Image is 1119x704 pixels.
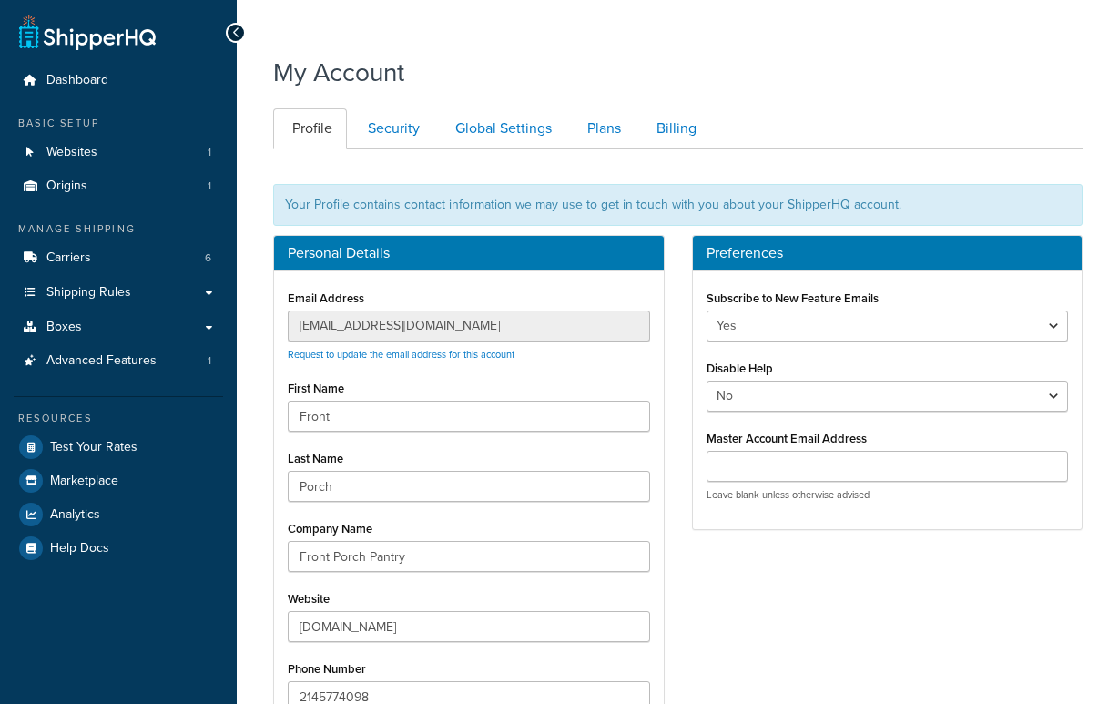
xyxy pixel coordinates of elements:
[707,432,867,445] label: Master Account Email Address
[14,344,223,378] a: Advanced Features 1
[50,440,137,455] span: Test Your Rates
[14,311,223,344] a: Boxes
[19,14,156,50] a: ShipperHQ Home
[273,184,1083,226] div: Your Profile contains contact information we may use to get in touch with you about your ShipperH...
[14,64,223,97] a: Dashboard
[50,507,100,523] span: Analytics
[14,169,223,203] a: Origins 1
[208,353,211,369] span: 1
[208,145,211,160] span: 1
[14,411,223,426] div: Resources
[14,498,223,531] a: Analytics
[273,108,347,149] a: Profile
[46,145,97,160] span: Websites
[288,382,344,395] label: First Name
[46,73,108,88] span: Dashboard
[707,488,1069,502] p: Leave blank unless otherwise advised
[205,250,211,266] span: 6
[568,108,636,149] a: Plans
[46,285,131,301] span: Shipping Rules
[14,169,223,203] li: Origins
[14,276,223,310] a: Shipping Rules
[14,241,223,275] li: Carriers
[288,592,330,606] label: Website
[436,108,566,149] a: Global Settings
[349,108,434,149] a: Security
[14,136,223,169] a: Websites 1
[50,541,109,556] span: Help Docs
[637,108,711,149] a: Billing
[707,362,773,375] label: Disable Help
[50,474,118,489] span: Marketplace
[288,347,514,362] a: Request to update the email address for this account
[288,662,366,676] label: Phone Number
[14,431,223,464] a: Test Your Rates
[707,245,1069,261] h3: Preferences
[288,245,650,261] h3: Personal Details
[14,221,223,237] div: Manage Shipping
[46,179,87,194] span: Origins
[288,291,364,305] label: Email Address
[46,320,82,335] span: Boxes
[208,179,211,194] span: 1
[14,116,223,131] div: Basic Setup
[14,344,223,378] li: Advanced Features
[46,353,157,369] span: Advanced Features
[288,522,372,536] label: Company Name
[14,464,223,497] a: Marketplace
[14,532,223,565] a: Help Docs
[707,291,879,305] label: Subscribe to New Feature Emails
[273,55,404,90] h1: My Account
[46,250,91,266] span: Carriers
[14,136,223,169] li: Websites
[288,452,343,465] label: Last Name
[14,241,223,275] a: Carriers 6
